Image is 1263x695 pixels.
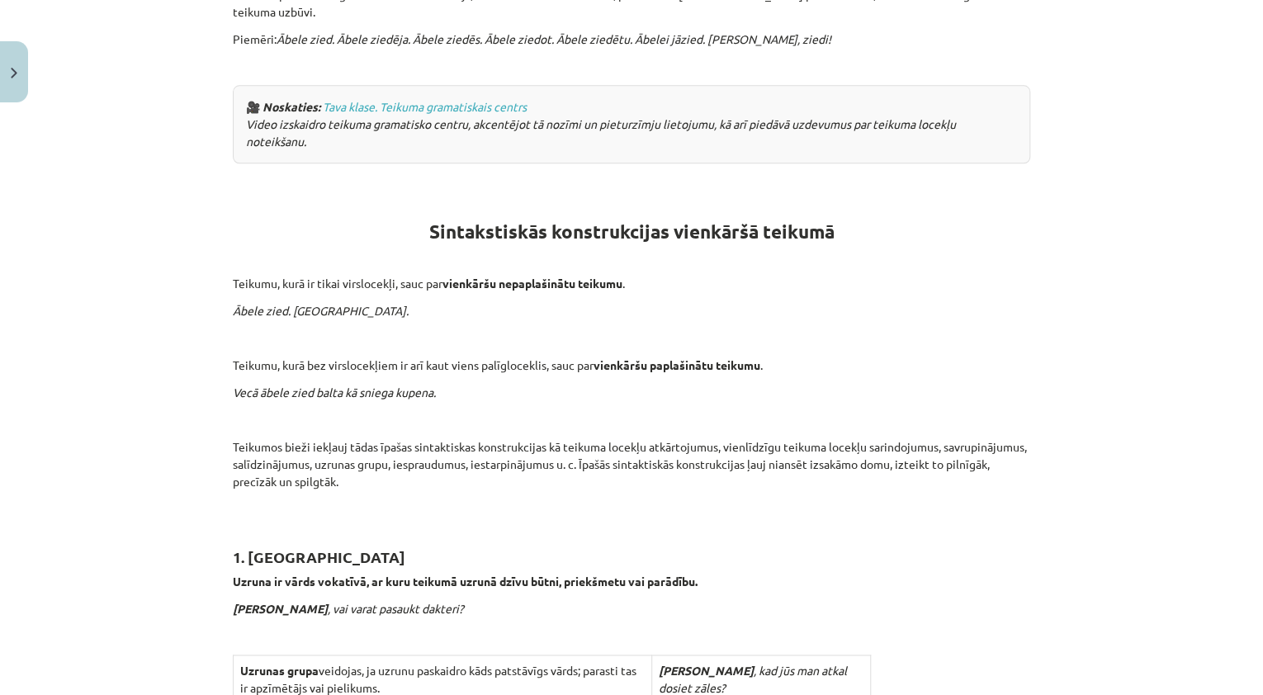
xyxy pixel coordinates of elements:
[233,275,1030,292] p: Teikumu, kurā ir tikai virslocekļi, sauc par .
[240,663,319,678] b: Uzrunas grupa
[233,574,698,589] b: Uzruna ir vārds vokatīvā, ar kuru teikumā uzrunā dzīvu būtni, priekšmetu vai parādību.
[277,31,831,46] i: Ābele zied. Ābele ziedēja. Ābele ziedēs. Ābele ziedot. Ābele ziedētu. Ābelei jāzied. [PERSON_NAME...
[246,99,260,114] a: Movie Camera
[659,663,754,678] i: [PERSON_NAME]
[429,220,835,243] strong: Sintakstiskās konstrukcijas vienkāršā teikumā
[263,99,320,114] strong: Noskaties:
[328,601,464,616] i: , vai varat pasaukt dakteri?
[233,385,436,400] i: Vecā ābele zied balta kā sniega kupena.
[233,438,1030,490] p: Teikumos bieži iekļauj tādas īpašas sintaktiskas konstrukcijas kā teikuma locekļu atkārtojumus, v...
[233,547,405,566] strong: 1. [GEOGRAPHIC_DATA]
[442,276,622,291] b: vienkāršu nepaplašinātu teikumu
[246,116,956,149] em: Video izskaidro teikuma gramatisko centru, akcentējot tā nozīmi un pieturzīmju lietojumu, kā arī ...
[323,99,527,114] a: Tava klase. Teikuma gramatiskais centrs
[233,303,409,318] i: Ābele zied. [GEOGRAPHIC_DATA].
[659,663,847,695] i: , kad jūs man atkal dosiet zāles?
[233,601,328,616] i: [PERSON_NAME]
[233,357,1030,374] p: Teikumu, kurā bez virslocekļiem ir arī kaut viens palīgloceklis, sauc par .
[594,357,760,372] b: vienkāršu paplašinātu teikumu
[11,68,17,78] img: icon-close-lesson-0947bae3869378f0d4975bcd49f059093ad1ed9edebbc8119c70593378902aed.svg
[233,31,1030,48] p: Piemēri:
